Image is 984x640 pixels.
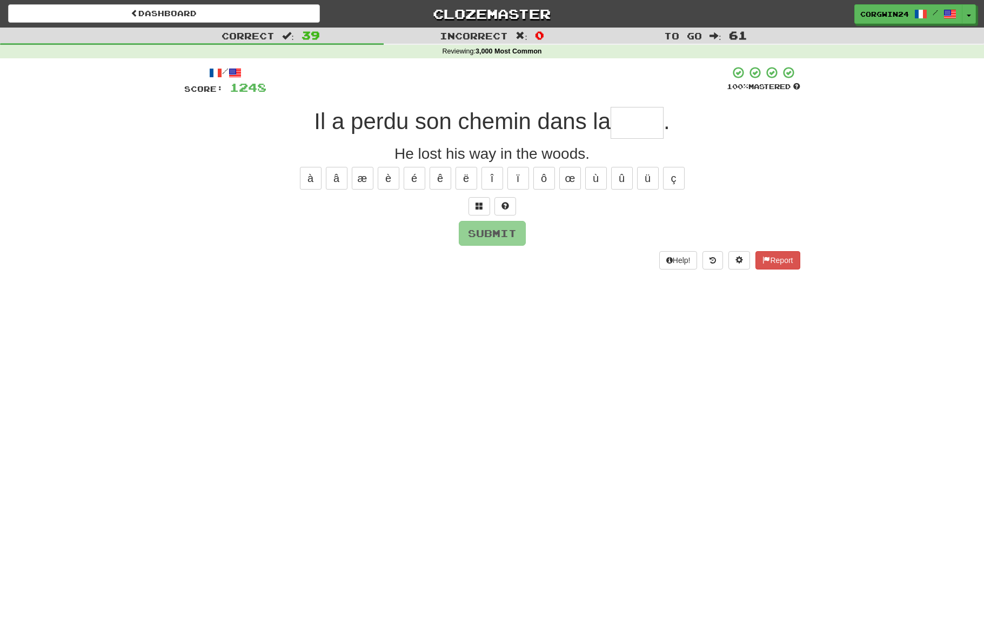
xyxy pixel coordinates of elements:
[302,29,320,42] span: 39
[184,84,223,93] span: Score:
[585,167,607,190] button: ù
[727,82,800,92] div: Mastered
[709,31,721,41] span: :
[404,167,425,190] button: é
[727,82,748,91] span: 100 %
[314,109,611,134] span: Il a perdu son chemin dans la
[8,4,320,23] a: Dashboard
[300,167,322,190] button: à
[664,109,670,134] span: .
[184,143,800,165] div: He lost his way in the woods.
[459,221,526,246] button: Submit
[378,167,399,190] button: è
[854,4,962,24] a: corgwin24 /
[430,167,451,190] button: ê
[481,167,503,190] button: î
[468,197,490,215] button: Switch sentence to multiple choice alt+p
[222,30,275,41] span: Correct
[637,167,659,190] button: ü
[476,48,541,55] strong: 3,000 Most Common
[533,167,555,190] button: ô
[494,197,516,215] button: Single letter hint - you only get 1 per sentence and score half the points! alt+h
[664,30,702,41] span: To go
[559,167,581,190] button: œ
[230,80,266,94] span: 1248
[611,167,633,190] button: û
[184,66,266,79] div: /
[933,9,938,16] span: /
[516,31,527,41] span: :
[860,9,909,19] span: corgwin24
[659,251,698,270] button: Help!
[702,251,723,270] button: Round history (alt+y)
[336,4,648,23] a: Clozemaster
[352,167,373,190] button: æ
[456,167,477,190] button: ë
[755,251,800,270] button: Report
[440,30,508,41] span: Incorrect
[326,167,347,190] button: â
[663,167,685,190] button: ç
[535,29,544,42] span: 0
[282,31,294,41] span: :
[507,167,529,190] button: ï
[729,29,747,42] span: 61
